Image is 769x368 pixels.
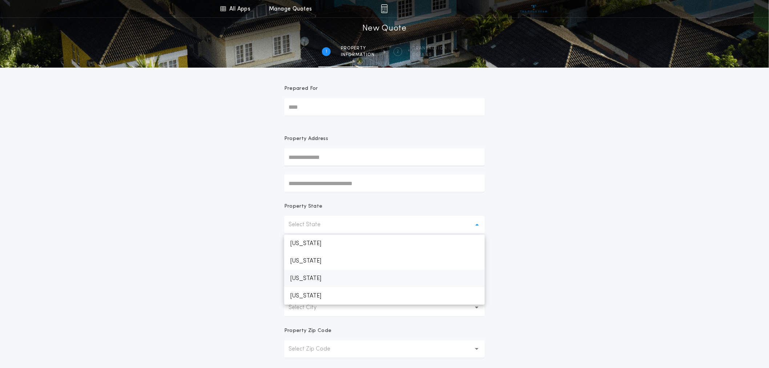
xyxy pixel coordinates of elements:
p: Property State [284,203,322,210]
p: Prepared For [284,85,318,92]
p: Select City [289,303,328,312]
span: Property [341,45,375,51]
button: Select State [284,216,485,233]
h1: New Quote [362,23,407,35]
ul: Select State [284,235,485,305]
img: img [381,4,388,13]
p: Select State [289,220,332,229]
p: [US_STATE] [284,252,485,270]
button: Select City [284,299,485,316]
p: Property Zip Code [284,327,331,335]
h2: 2 [397,49,399,55]
p: [US_STATE] [284,235,485,252]
p: Property Address [284,135,485,143]
h2: 1 [326,49,327,55]
span: information [341,52,375,58]
p: Select Zip Code [289,345,342,353]
p: [US_STATE] [284,287,485,305]
span: Transaction [412,45,447,51]
button: Select Zip Code [284,340,485,358]
span: details [412,52,447,58]
p: [US_STATE] [284,270,485,287]
input: Prepared For [284,98,485,116]
img: vs-icon [520,5,548,12]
